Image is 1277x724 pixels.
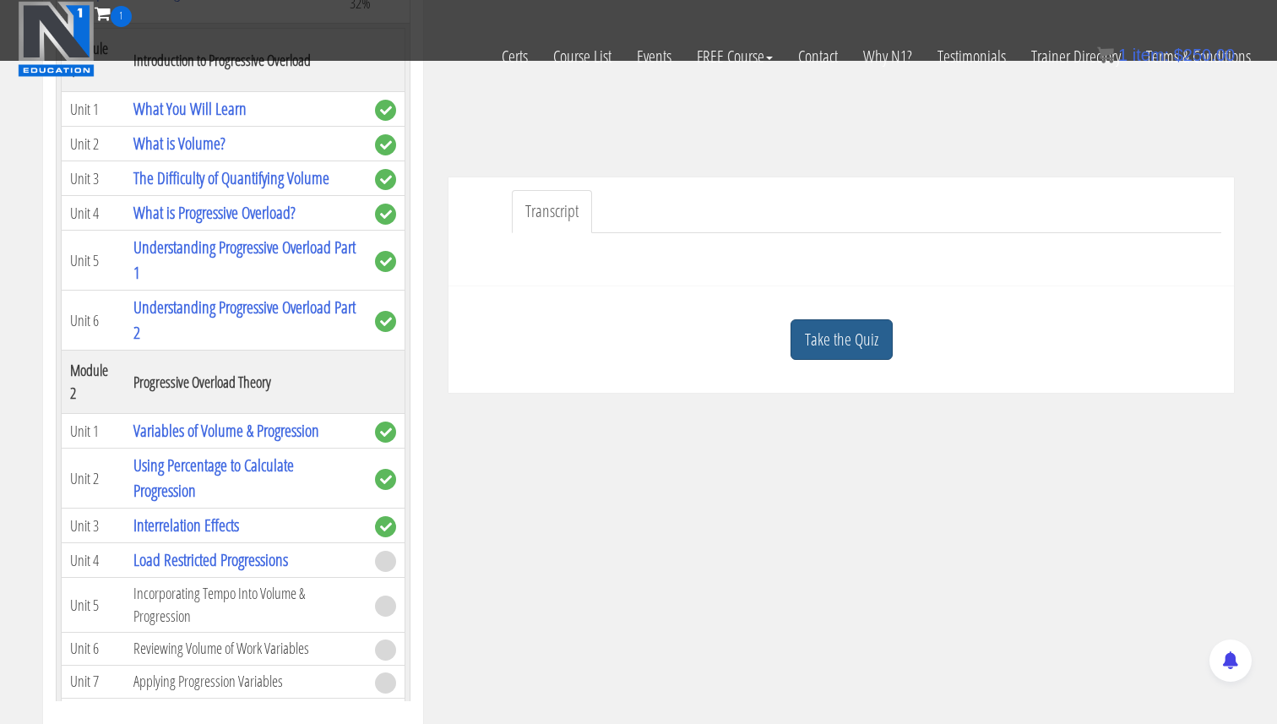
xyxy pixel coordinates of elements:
img: icon11.png [1097,46,1114,63]
th: Progressive Overload Theory [125,351,367,414]
a: Understanding Progressive Overload Part 1 [133,236,356,284]
td: Reviewing Volume of Work Variables [125,633,367,666]
th: Module 2 [62,351,125,414]
td: Unit 2 [62,449,125,509]
img: n1-education [18,1,95,77]
a: Interrelation Effects [133,514,239,536]
span: item: [1133,46,1169,64]
td: Unit 5 [62,231,125,291]
a: Variables of Volume & Progression [133,419,319,442]
td: Unit 2 [62,127,125,161]
a: Course List [541,27,624,86]
a: What You Will Learn [133,97,247,120]
a: 1 [95,2,132,24]
td: Unit 1 [62,414,125,449]
a: Testimonials [925,27,1019,86]
a: Load Restricted Progressions [133,548,288,571]
span: complete [375,516,396,537]
a: The Difficulty of Quantifying Volume [133,166,329,189]
td: Unit 3 [62,161,125,196]
a: 1 item: $250.00 [1097,46,1235,64]
span: complete [375,169,396,190]
a: Certs [489,27,541,86]
a: Events [624,27,684,86]
span: complete [375,469,396,490]
span: complete [375,204,396,225]
span: complete [375,134,396,155]
td: Unit 6 [62,291,125,351]
a: Transcript [512,190,592,233]
span: complete [375,422,396,443]
span: $ [1174,46,1183,64]
bdi: 250.00 [1174,46,1235,64]
span: 1 [111,6,132,27]
a: Why N1? [850,27,925,86]
a: Contact [785,27,850,86]
td: Unit 4 [62,196,125,231]
a: Trainer Directory [1019,27,1133,86]
a: Using Percentage to Calculate Progression [133,454,294,502]
span: 1 [1118,46,1128,64]
a: FREE Course [684,27,785,86]
a: Understanding Progressive Overload Part 2 [133,296,356,344]
a: Terms & Conditions [1133,27,1263,86]
td: Applying Progression Variables [125,665,367,698]
td: Unit 1 [62,92,125,127]
td: Unit 7 [62,665,125,698]
span: complete [375,100,396,121]
td: Incorporating Tempo Into Volume & Progression [125,578,367,633]
a: What is Volume? [133,132,226,155]
td: Unit 3 [62,509,125,543]
td: Unit 4 [62,543,125,578]
td: Unit 5 [62,578,125,633]
span: complete [375,311,396,332]
span: complete [375,251,396,272]
td: Unit 6 [62,633,125,666]
a: What is Progressive Overload? [133,201,296,224]
a: Take the Quiz [791,319,893,361]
